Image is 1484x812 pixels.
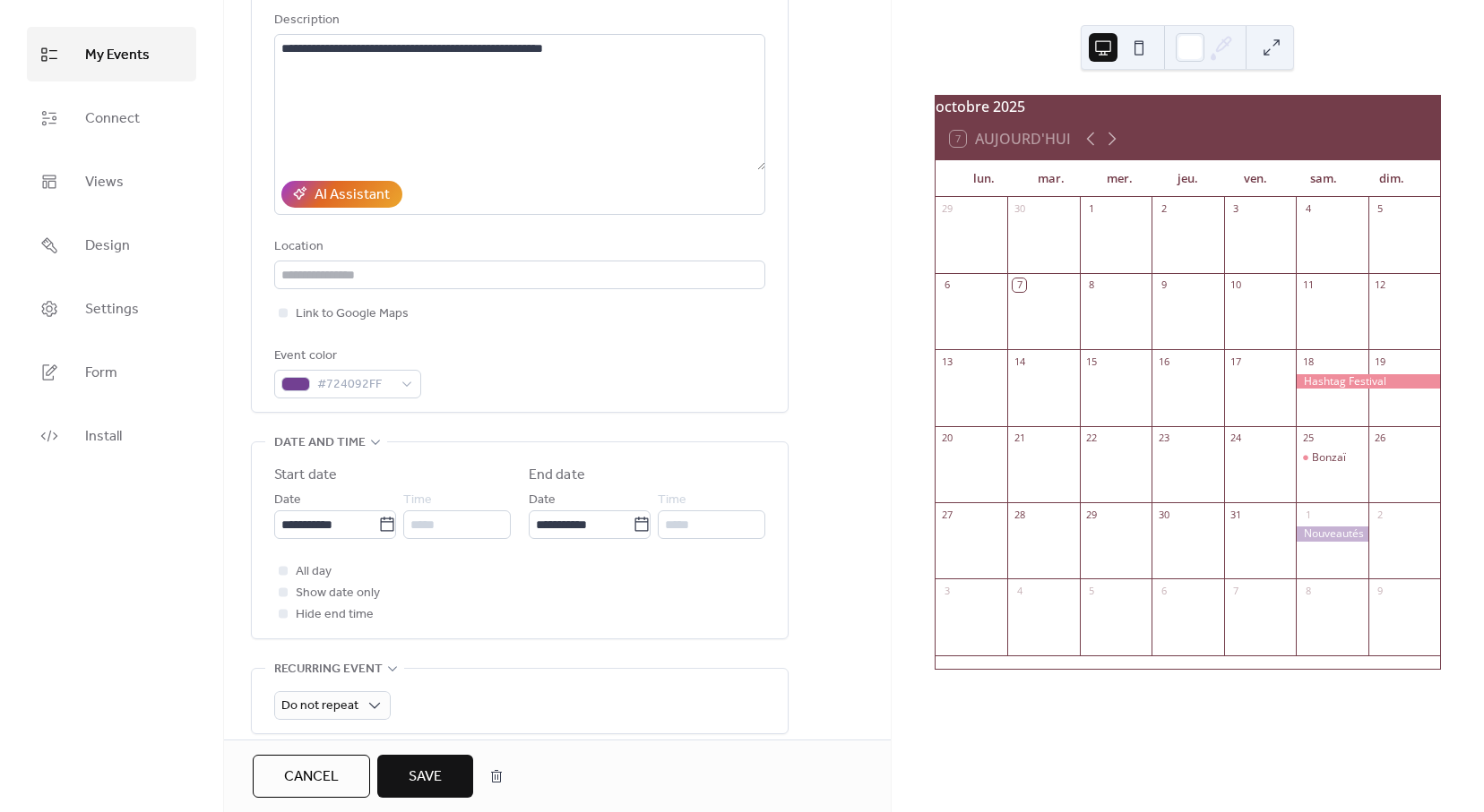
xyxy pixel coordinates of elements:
[281,694,358,718] span: Do not repeat
[85,168,124,196] span: Views
[1013,584,1026,597] div: 4
[296,583,380,604] span: Show date only
[274,432,366,454] span: Date and time
[658,490,686,511] span: Time
[1013,432,1026,445] div: 21
[1085,432,1099,445] div: 22
[941,355,954,368] div: 13
[1157,355,1170,368] div: 16
[274,236,762,258] div: Location
[1013,278,1026,292] div: 7
[1153,161,1221,197] div: jeu.
[296,604,374,626] span: Hide end time
[315,184,390,206] div: AI Assistant
[1229,355,1243,368] div: 17
[1085,508,1099,521] div: 29
[1018,161,1086,197] div: mar.
[941,202,954,216] div: 29
[936,96,1440,117] div: octobre 2025
[1290,161,1358,197] div: sam.
[284,766,339,788] span: Cancel
[1229,202,1243,216] div: 3
[1229,584,1243,597] div: 7
[941,584,954,597] div: 3
[85,295,139,323] span: Settings
[27,281,196,336] a: Settings
[1301,278,1315,292] div: 11
[529,465,585,486] div: End date
[1085,278,1099,292] div: 8
[1085,355,1099,368] div: 15
[281,181,402,208] button: AI Assistant
[274,465,337,486] div: Start date
[274,346,418,367] div: Event color
[274,10,762,31] div: Description
[1157,584,1170,597] div: 6
[27,27,196,81] a: My Events
[1358,161,1426,197] div: dim.
[1157,508,1170,521] div: 30
[1301,355,1315,368] div: 18
[1301,508,1315,521] div: 1
[85,359,117,387] span: Form
[317,374,393,396] span: #724092FF
[1085,202,1099,216] div: 1
[409,766,442,788] span: Save
[27,218,196,272] a: Design
[1157,278,1170,292] div: 9
[296,561,332,583] span: All day
[950,161,1018,197] div: lun.
[1013,355,1026,368] div: 14
[1301,202,1315,216] div: 4
[941,278,954,292] div: 6
[1157,202,1170,216] div: 2
[1374,432,1387,445] div: 26
[1374,278,1387,292] div: 12
[27,345,196,399] a: Form
[1296,526,1368,542] div: Nouveautés
[1013,508,1026,521] div: 28
[377,755,473,798] button: Save
[1374,355,1387,368] div: 19
[85,41,150,69] span: My Events
[941,508,954,521] div: 27
[274,490,301,511] span: Date
[27,90,196,145] a: Connect
[296,303,409,325] span: Link to Google Maps
[1374,202,1387,216] div: 5
[1374,508,1387,521] div: 2
[1221,161,1290,197] div: ven.
[1157,432,1170,445] div: 23
[27,408,196,463] a: Install
[1085,584,1099,597] div: 5
[1301,432,1315,445] div: 25
[1312,450,1346,466] div: Bonzaï
[253,755,370,798] button: Cancel
[1296,450,1368,466] div: Bonzaï
[941,432,954,445] div: 20
[1374,584,1387,597] div: 9
[1229,278,1243,292] div: 10
[85,232,130,260] span: Design
[403,490,432,511] span: Time
[1229,432,1243,445] div: 24
[1013,202,1026,216] div: 30
[1085,161,1153,197] div: mer.
[85,105,140,132] span: Connect
[85,423,122,450] span: Install
[1301,584,1315,597] div: 8
[274,659,383,680] span: Recurring event
[27,154,196,209] a: Views
[1229,508,1243,521] div: 31
[1296,374,1440,389] div: Hashtag Festival
[529,490,556,511] span: Date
